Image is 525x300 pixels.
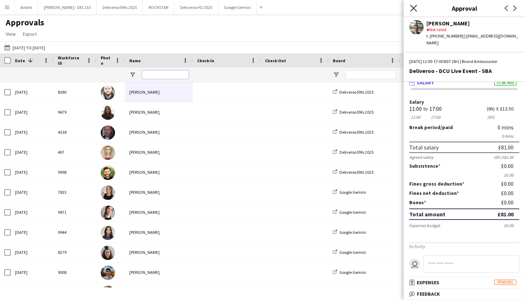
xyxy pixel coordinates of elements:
[11,242,54,262] div: [DATE]
[101,226,115,240] img: Mila Lee
[54,182,96,202] div: 7833
[409,154,434,160] div: Agreed salary
[339,109,374,115] span: Deliveroo EMs 2025
[409,211,445,218] div: Total amount
[339,169,374,175] span: Deliveroo EMs 2025
[409,181,464,187] label: Fines gross deduction
[129,58,141,63] span: Name
[333,270,366,275] a: Google Gemini
[404,277,525,288] mat-expansion-panel-header: ExpensesPending
[501,190,519,196] div: £0.00
[125,142,193,162] div: [PERSON_NAME]
[54,162,96,182] div: 9998
[125,222,193,242] div: [PERSON_NAME]
[496,106,499,112] div: X
[501,199,519,206] div: £0.00
[404,289,525,299] mat-expansion-panel-header: Feedback
[101,206,115,220] img: Alexa Lee
[404,88,525,284] div: SalaryTo be paid
[429,106,442,112] div: 17:00
[101,85,115,100] img: Jonny Maddox
[339,250,366,255] span: Google Gemini
[3,43,46,52] button: [DATE] to [DATE]
[339,270,366,275] span: Google Gemini
[333,72,339,78] button: Open Filter Menu
[11,222,54,242] div: [DATE]
[101,166,115,180] img: Gary Moncrieff
[409,163,440,169] label: Subsistence
[339,129,374,135] span: Deliveroo EMs 2025
[54,122,96,142] div: 4338
[125,122,193,142] div: [PERSON_NAME]
[54,262,96,282] div: 9008
[101,55,112,66] span: Photo
[409,190,459,196] label: Fines net deduction
[38,0,97,14] button: [PERSON_NAME] - DEL133
[409,243,519,250] h3: Activity
[409,144,439,151] div: Total salary
[101,126,115,140] img: Lee Thompson
[333,230,366,235] a: Google Gemini
[497,124,519,131] div: 0 mins
[409,133,519,139] div: 0 mins
[11,162,54,182] div: [DATE]
[409,58,519,65] div: [DATE] 11:00-17:00 BST (6h) | Brand Ambassador
[494,280,516,285] span: Pending
[101,146,115,160] img: Courtney Duncan
[15,58,25,63] span: Date
[101,266,115,280] img: Mario Devesa
[404,4,525,13] h3: Approval
[500,106,519,112] div: £13.50
[333,58,345,63] span: Board
[409,106,422,112] div: 11:00
[409,199,426,206] label: Bonus
[54,102,96,122] div: 9679
[429,114,442,120] div: 17:00
[11,82,54,102] div: [DATE]
[6,31,16,37] span: View
[346,70,396,79] input: Board Filter Input
[417,79,434,86] span: Salary
[404,77,525,88] mat-expansion-panel-header: SalaryTo be paid
[54,202,96,222] div: 9971
[333,169,374,175] a: Deliveroo EMs 2025
[339,149,374,155] span: Deliveroo EMs 2025
[125,202,193,222] div: [PERSON_NAME]
[426,26,519,33] div: Not rated
[101,186,115,200] img: Heather Hryb
[101,105,115,120] img: Tracey Stocking
[333,149,374,155] a: Deliveroo EMs 2025
[11,122,54,142] div: [DATE]
[58,55,84,66] span: Workforce ID
[197,58,214,63] span: Check-In
[487,106,495,112] div: 6h
[333,89,374,95] a: Deliveroo EMs 2025
[501,181,519,187] div: £0.00
[11,202,54,222] div: [DATE]
[142,70,189,79] input: Name Filter Input
[409,172,519,178] div: £0.00
[333,109,374,115] a: Deliveroo EMs 2025
[501,163,519,169] div: £0.00
[11,182,54,202] div: [DATE]
[11,262,54,282] div: [DATE]
[409,99,519,105] label: Salary
[497,211,514,218] div: £81.00
[129,72,136,78] button: Open Filter Menu
[333,190,366,195] a: Google Gemini
[339,89,374,95] span: Deliveroo EMs 2025
[97,0,143,14] button: Deliveroo EMs 2025
[417,279,439,286] span: Expenses
[265,58,286,63] span: Check-Out
[125,162,193,182] div: [PERSON_NAME]
[15,0,38,14] button: Airbnb
[125,102,193,122] div: [PERSON_NAME]
[423,106,428,112] div: to
[3,29,19,39] a: View
[143,0,174,14] button: ROCKSTAR
[333,210,366,215] a: Google Gemini
[409,68,519,74] div: Deliveroo - DCU Live Event - SBA
[487,114,495,120] div: 6h
[125,82,193,102] div: [PERSON_NAME]
[125,262,193,282] div: [PERSON_NAME]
